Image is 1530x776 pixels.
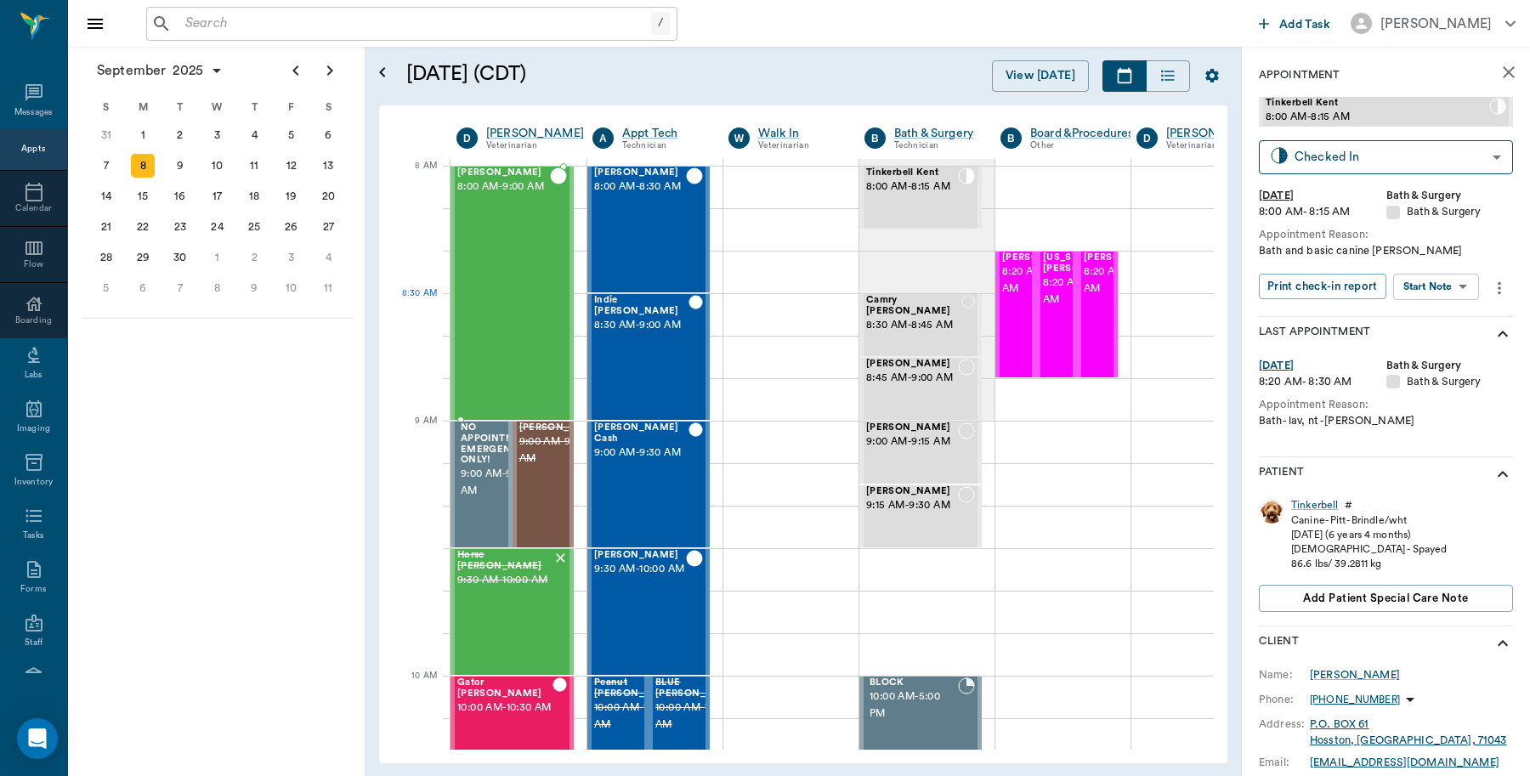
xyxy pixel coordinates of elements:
div: W [199,94,236,120]
div: Sunday, October 5, 2025 [94,276,118,300]
a: Walk In [758,125,839,142]
span: 2025 [169,59,207,82]
span: [PERSON_NAME] [594,550,686,561]
p: Patient [1259,464,1304,484]
div: A [592,127,614,149]
div: Bath- lav, nt -[PERSON_NAME] [1259,413,1513,429]
div: CHECKED_OUT, 8:30 AM - 9:00 AM [587,293,710,421]
div: Bath & Surgery [1386,204,1514,220]
span: Add patient Special Care Note [1303,589,1468,608]
div: Friday, September 12, 2025 [280,154,303,178]
div: Labs [25,369,42,382]
div: Bath & Surgery [1386,188,1514,204]
button: Next page [313,54,347,88]
div: Email: [1259,755,1310,770]
div: M [125,94,162,120]
span: [PERSON_NAME] [457,167,550,178]
span: [PERSON_NAME] [1002,252,1087,263]
span: 8:00 AM - 8:15 AM [1266,109,1489,126]
div: Name: [1259,667,1310,683]
div: Canine - Pitt - Brindle/wht [1291,513,1447,528]
span: 8:20 AM - 8:50 AM [1084,263,1169,297]
div: W [728,127,750,149]
div: Sunday, August 31, 2025 [94,123,118,147]
div: Monday, September 1, 2025 [131,123,155,147]
button: close [1492,55,1526,89]
span: 10:00 AM - 10:30 AM [655,700,740,734]
div: Tuesday, September 2, 2025 [168,123,192,147]
button: Previous page [279,54,313,88]
span: 8:20 AM - 8:50 AM [1043,275,1128,309]
svg: show more [1493,633,1513,654]
div: Tuesday, September 23, 2025 [168,215,192,239]
div: Wednesday, September 17, 2025 [206,184,229,208]
div: Wednesday, October 1, 2025 [206,246,229,269]
div: D [456,127,478,149]
div: Technician [894,139,975,153]
h5: [DATE] (CDT) [406,60,752,88]
div: Tuesday, September 9, 2025 [168,154,192,178]
span: 9:30 AM - 10:00 AM [457,572,552,589]
div: Technician [622,139,703,153]
span: [PERSON_NAME] [866,422,958,433]
div: Phone: [1259,692,1310,707]
div: T [235,94,273,120]
div: Bath and basic canine [PERSON_NAME] [1259,243,1513,259]
div: F [273,94,310,120]
svg: show more [1493,324,1513,344]
div: 86.6 lbs / 39.2811 kg [1291,557,1447,571]
div: Sunday, September 21, 2025 [94,215,118,239]
div: Monday, September 29, 2025 [131,246,155,269]
span: 10:00 AM - 5:00 PM [870,688,958,722]
div: Wednesday, September 3, 2025 [206,123,229,147]
div: CHECKED_OUT, 8:00 AM - 8:30 AM [587,166,710,293]
div: NOT_CONFIRMED, 8:30 AM - 8:45 AM [859,293,982,357]
div: Tasks [23,530,44,542]
div: Checked In [1295,147,1486,167]
span: Tinkerbell Kent [866,167,958,178]
div: Thursday, October 9, 2025 [242,276,266,300]
div: Veterinarian [758,139,839,153]
span: Tinkerbell Kent [1266,98,1489,109]
span: 9:00 AM - 9:30 AM [519,433,604,467]
div: Open Intercom Messenger [17,718,58,759]
button: Close drawer [78,7,112,41]
div: / [651,12,670,35]
div: Saturday, September 27, 2025 [316,215,340,239]
div: Thursday, September 25, 2025 [242,215,266,239]
div: Wednesday, September 10, 2025 [206,154,229,178]
div: Saturday, October 11, 2025 [316,276,340,300]
div: Veterinarian [1166,139,1264,153]
button: View [DATE] [992,60,1089,92]
div: T [161,94,199,120]
div: Imaging [17,422,50,435]
div: Bath & Surgery [1386,374,1514,390]
div: # [1345,498,1352,513]
div: CHECKED_IN, 8:20 AM - 8:50 AM [995,251,1036,378]
span: Indie [PERSON_NAME] [594,295,688,317]
a: Tinkerbell [1291,498,1338,513]
div: Tuesday, September 30, 2025 [168,246,192,269]
div: Monday, September 15, 2025 [131,184,155,208]
div: Appts [21,143,45,156]
div: [DEMOGRAPHIC_DATA] - Spayed [1291,542,1447,557]
button: more [1486,274,1513,303]
div: Tuesday, October 7, 2025 [168,276,192,300]
div: Friday, September 5, 2025 [280,123,303,147]
div: CHECKED_OUT, 8:00 AM - 9:00 AM [450,166,574,421]
div: CHECKED_OUT, 9:30 AM - 10:00 AM [587,548,710,676]
span: 8:30 AM - 8:45 AM [866,317,961,334]
div: 8 AM [393,157,437,200]
span: [PERSON_NAME] [519,422,604,433]
div: B [1000,127,1022,149]
div: Friday, October 10, 2025 [280,276,303,300]
a: Board &Procedures [1030,125,1134,142]
a: Bath & Surgery [894,125,975,142]
input: Search [178,12,651,36]
a: Appt Tech [622,125,703,142]
a: [PERSON_NAME] [1166,125,1264,142]
div: Sunday, September 14, 2025 [94,184,118,208]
